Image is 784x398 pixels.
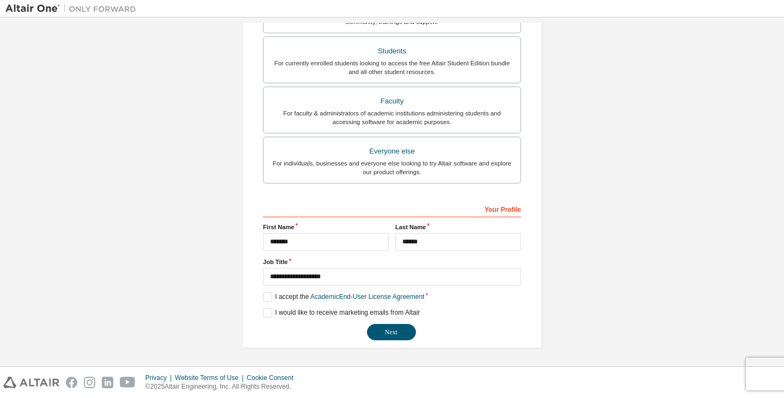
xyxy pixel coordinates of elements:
[367,324,416,340] button: Next
[270,144,514,159] div: Everyone else
[5,3,142,14] img: Altair One
[270,109,514,126] div: For faculty & administrators of academic institutions administering students and accessing softwa...
[263,258,521,266] label: Job Title
[175,373,247,382] div: Website Terms of Use
[270,94,514,109] div: Faculty
[395,223,521,231] label: Last Name
[310,293,424,301] a: Academic End-User License Agreement
[263,223,389,231] label: First Name
[3,377,59,388] img: altair_logo.svg
[263,292,424,302] label: I accept the
[263,200,521,217] div: Your Profile
[145,382,300,391] p: © 2025 Altair Engineering, Inc. All Rights Reserved.
[84,377,95,388] img: instagram.svg
[270,159,514,176] div: For individuals, businesses and everyone else looking to try Altair software and explore our prod...
[66,377,77,388] img: facebook.svg
[145,373,175,382] div: Privacy
[270,59,514,76] div: For currently enrolled students looking to access the free Altair Student Edition bundle and all ...
[270,44,514,59] div: Students
[263,308,420,317] label: I would like to receive marketing emails from Altair
[102,377,113,388] img: linkedin.svg
[247,373,299,382] div: Cookie Consent
[120,377,136,388] img: youtube.svg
